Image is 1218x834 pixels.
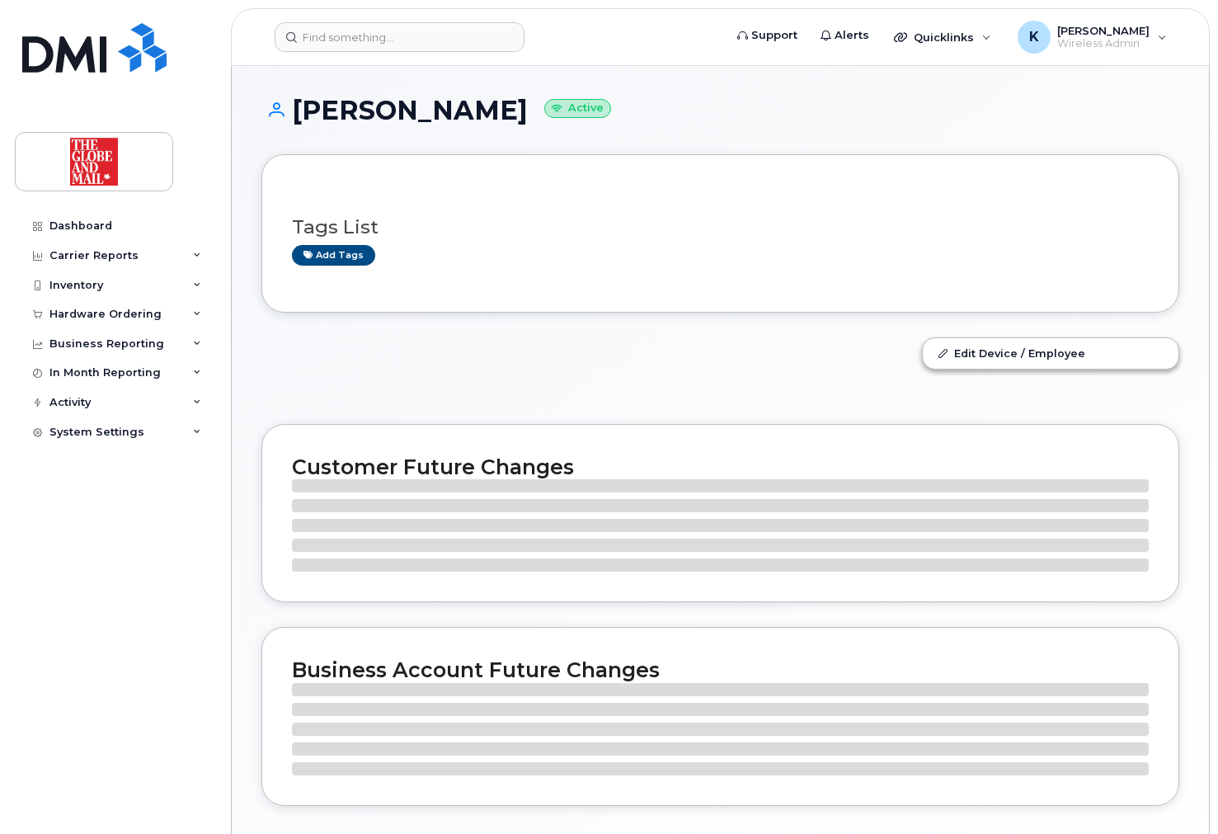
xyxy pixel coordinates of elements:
h2: Customer Future Changes [292,455,1149,479]
h2: Business Account Future Changes [292,657,1149,682]
h1: [PERSON_NAME] [261,96,1179,125]
a: Edit Device / Employee [923,338,1178,368]
small: Active [544,99,611,118]
a: Add tags [292,245,375,266]
h3: Tags List [292,217,1149,238]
